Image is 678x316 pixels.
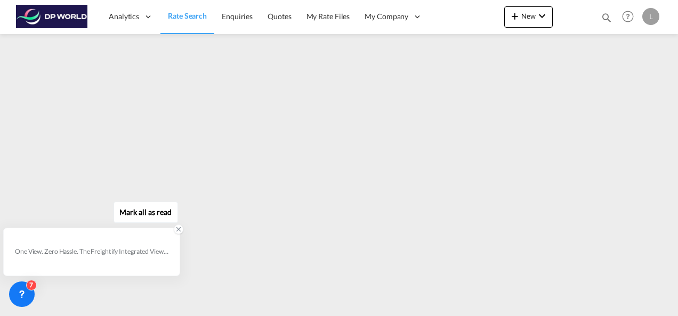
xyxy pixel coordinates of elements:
span: My Rate Files [306,12,350,21]
div: Help [619,7,642,27]
span: Help [619,7,637,26]
span: Quotes [268,12,291,21]
span: Analytics [109,11,139,22]
md-icon: icon-plus 400-fg [509,10,521,22]
div: L [642,8,659,25]
md-icon: icon-chevron-down [536,10,548,22]
img: c08ca190194411f088ed0f3ba295208c.png [16,5,88,29]
span: Rate Search [168,11,207,20]
span: My Company [365,11,408,22]
div: icon-magnify [601,12,612,28]
span: Enquiries [222,12,253,21]
md-icon: icon-magnify [601,12,612,23]
span: New [509,12,548,20]
button: icon-plus 400-fgNewicon-chevron-down [504,6,553,28]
